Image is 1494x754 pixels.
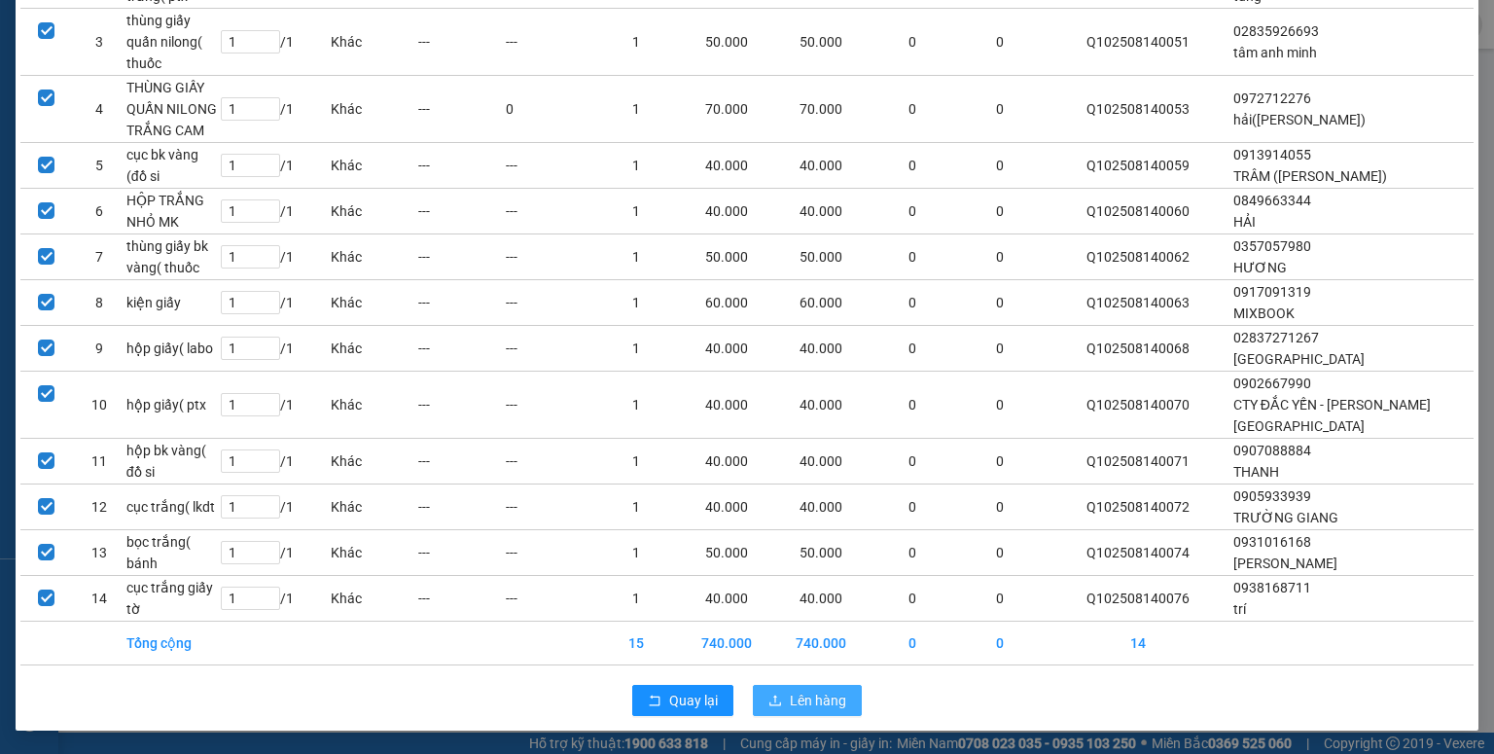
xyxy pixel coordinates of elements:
[1233,376,1311,391] span: 0902667990
[869,142,956,188] td: 0
[1044,484,1232,529] td: Q102508140072
[648,694,661,709] span: rollback
[330,142,417,188] td: Khác
[592,188,680,233] td: 1
[592,279,680,325] td: 1
[956,484,1044,529] td: 0
[1044,142,1232,188] td: Q102508140059
[790,690,846,711] span: Lên hàng
[417,484,505,529] td: ---
[869,371,956,438] td: 0
[1044,621,1232,664] td: 14
[1233,580,1311,595] span: 0938168711
[1233,214,1256,230] span: HẢI
[1233,601,1246,617] span: trí
[592,75,680,142] td: 1
[774,75,869,142] td: 70.000
[220,371,330,438] td: / 1
[869,484,956,529] td: 0
[956,233,1044,279] td: 0
[1233,45,1317,60] span: tâm anh minh
[330,325,417,371] td: Khác
[956,438,1044,484] td: 0
[73,188,125,233] td: 6
[680,529,774,575] td: 50.000
[1233,90,1311,106] span: 0972712276
[330,575,417,621] td: Khác
[869,621,956,664] td: 0
[956,575,1044,621] td: 0
[1044,371,1232,438] td: Q102508140070
[330,438,417,484] td: Khác
[1233,330,1319,345] span: 02837271267
[956,621,1044,664] td: 0
[1233,238,1311,254] span: 0357057980
[774,371,869,438] td: 40.000
[505,484,592,529] td: ---
[125,75,220,142] td: THÙNG GIẤY QUẤN NILONG TRẮNG CAM
[417,8,505,75] td: ---
[1044,438,1232,484] td: Q102508140071
[220,75,330,142] td: / 1
[1233,284,1311,300] span: 0917091319
[1233,147,1311,162] span: 0913914055
[680,325,774,371] td: 40.000
[73,575,125,621] td: 14
[956,188,1044,233] td: 0
[73,529,125,575] td: 13
[774,188,869,233] td: 40.000
[417,438,505,484] td: ---
[330,75,417,142] td: Khác
[680,484,774,529] td: 40.000
[505,75,592,142] td: 0
[956,279,1044,325] td: 0
[220,279,330,325] td: / 1
[73,8,125,75] td: 3
[220,233,330,279] td: / 1
[869,575,956,621] td: 0
[73,233,125,279] td: 7
[1044,325,1232,371] td: Q102508140068
[1233,305,1295,321] span: MIXBOOK
[592,484,680,529] td: 1
[1044,575,1232,621] td: Q102508140076
[125,529,220,575] td: bọc trắng( bánh
[417,529,505,575] td: ---
[125,438,220,484] td: hộp bk vàng( đồ si
[417,325,505,371] td: ---
[417,188,505,233] td: ---
[680,142,774,188] td: 40.000
[1044,279,1232,325] td: Q102508140063
[417,279,505,325] td: ---
[680,188,774,233] td: 40.000
[869,188,956,233] td: 0
[1233,351,1365,367] span: [GEOGRAPHIC_DATA]
[680,621,774,664] td: 740.000
[330,279,417,325] td: Khác
[680,371,774,438] td: 40.000
[1044,75,1232,142] td: Q102508140053
[73,325,125,371] td: 9
[125,575,220,621] td: cục trắng giấy tờ
[1233,112,1366,127] span: hải([PERSON_NAME])
[125,371,220,438] td: hộp giấy( ptx
[869,279,956,325] td: 0
[73,142,125,188] td: 5
[680,8,774,75] td: 50.000
[869,529,956,575] td: 0
[220,484,330,529] td: / 1
[956,371,1044,438] td: 0
[330,371,417,438] td: Khác
[680,279,774,325] td: 60.000
[680,75,774,142] td: 70.000
[330,233,417,279] td: Khác
[220,438,330,484] td: / 1
[680,575,774,621] td: 40.000
[505,8,592,75] td: ---
[1233,193,1311,208] span: 0849663344
[1233,510,1338,525] span: TRƯỜNG GIANG
[753,685,862,716] button: uploadLên hàng
[680,233,774,279] td: 50.000
[869,8,956,75] td: 0
[220,529,330,575] td: / 1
